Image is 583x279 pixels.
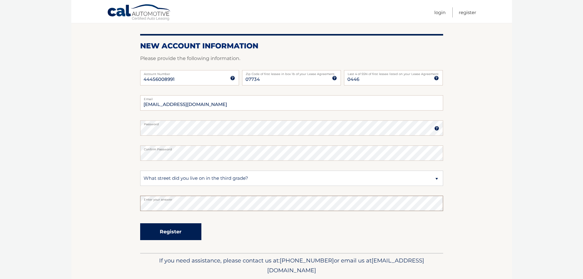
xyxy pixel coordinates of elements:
span: [PHONE_NUMBER] [280,257,334,264]
input: SSN or EIN (last 4 digits only) [344,70,443,85]
button: Register [140,223,201,240]
a: Cal Automotive [107,4,171,22]
label: Last 4 of SSN of first lessee listed on your Lease Agreement [344,70,443,75]
img: tooltip.svg [230,76,235,81]
label: Account Number [140,70,239,75]
span: [EMAIL_ADDRESS][DOMAIN_NAME] [267,257,424,274]
label: Email [140,95,443,100]
a: Register [459,7,476,17]
input: Email [140,95,443,111]
label: Zip Code of first lessee in box 1b of your Lease Agreement [242,70,341,75]
h2: New Account Information [140,41,443,51]
input: Account Number [140,70,239,85]
label: Enter your answer [140,196,443,201]
p: If you need assistance, please contact us at: or email us at [144,256,439,275]
img: tooltip.svg [434,126,439,131]
label: Confirm Password [140,145,443,150]
p: Please provide the following information. [140,54,443,63]
img: tooltip.svg [434,76,439,81]
input: Zip Code [242,70,341,85]
label: Password [140,120,443,125]
a: Login [434,7,446,17]
img: tooltip.svg [332,76,337,81]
